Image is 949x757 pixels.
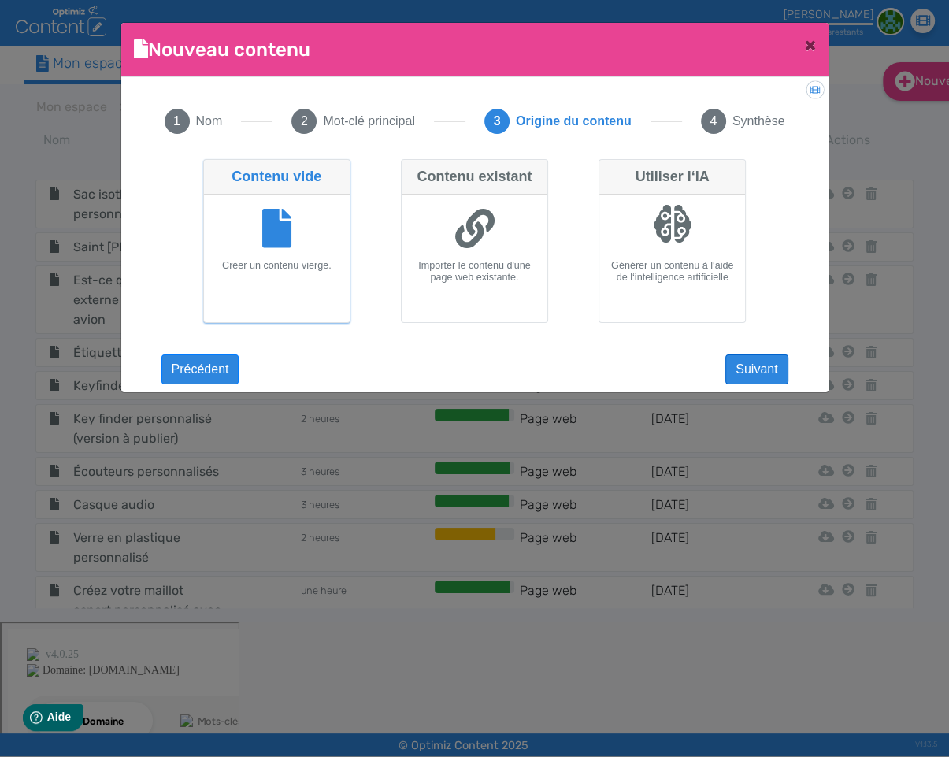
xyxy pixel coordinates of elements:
[80,13,104,25] span: Aide
[484,109,510,134] span: 3
[725,354,788,384] button: Suivant
[25,41,38,54] img: website_grey.svg
[204,160,350,195] div: Contenu vide
[606,260,739,284] h6: Générer un contenu à l‘aide de l‘intelligence artificielle
[599,160,745,195] div: Utiliser l‘IA
[516,112,632,131] span: Origine du contenu
[165,109,190,134] span: 1
[44,25,77,38] div: v 4.0.25
[408,260,541,284] h6: Importer le contenu d'une page web existante.
[25,25,38,38] img: logo_orange.svg
[196,93,241,103] div: Mots-clés
[134,35,310,64] h4: Nouveau contenu
[210,260,343,272] h6: Créer un contenu vierge.
[41,41,178,54] div: Domaine: [DOMAIN_NAME]
[402,160,547,195] div: Contenu existant
[161,354,239,384] button: Précédent
[196,112,223,131] span: Nom
[465,90,651,153] button: 3Origine du contenu
[64,91,76,104] img: tab_domain_overview_orange.svg
[732,112,785,131] span: Synthèse
[701,109,726,134] span: 4
[682,90,804,153] button: 4Synthèse
[792,23,829,67] button: Close
[291,109,317,134] span: 2
[805,34,816,56] span: ×
[179,91,191,104] img: tab_keywords_by_traffic_grey.svg
[146,90,242,153] button: 1Nom
[81,93,121,103] div: Domaine
[323,112,414,131] span: Mot-clé principal
[272,90,433,153] button: 2Mot-clé principal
